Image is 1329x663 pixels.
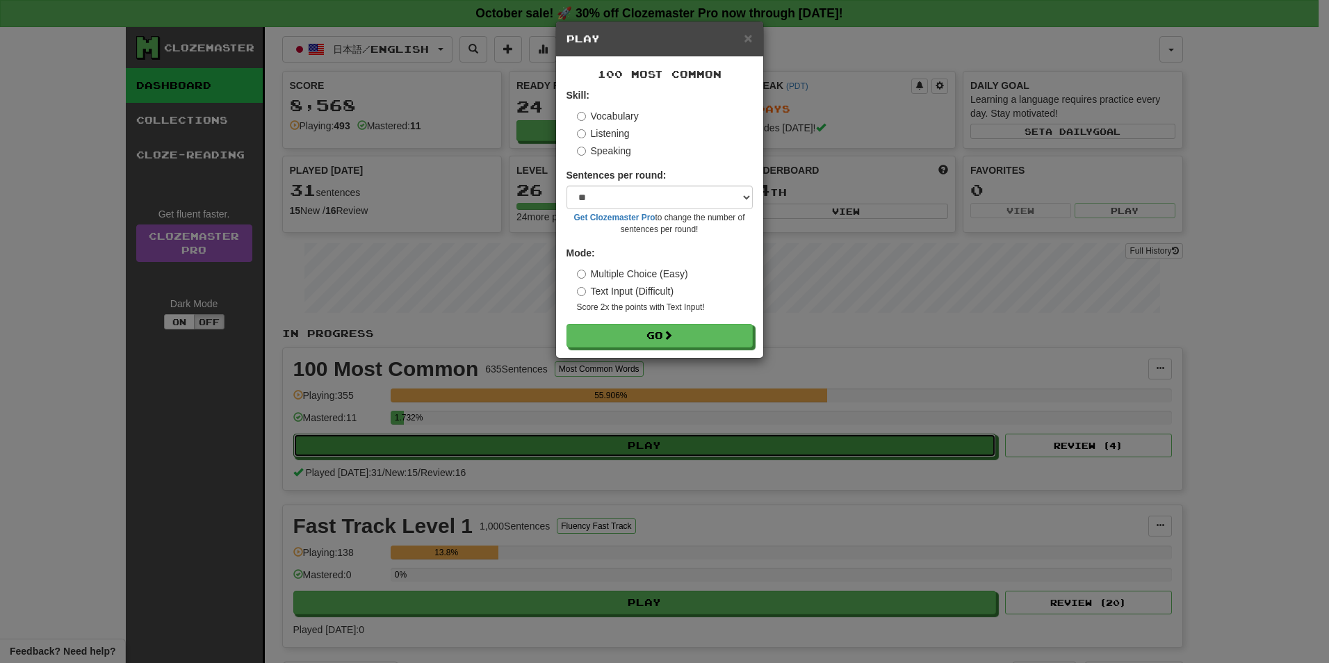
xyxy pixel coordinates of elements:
label: Text Input (Difficult) [577,284,674,298]
input: Listening [577,129,586,138]
input: Speaking [577,147,586,156]
strong: Mode: [566,247,595,259]
label: Multiple Choice (Easy) [577,267,688,281]
label: Sentences per round: [566,168,667,182]
h5: Play [566,32,753,46]
span: 100 Most Common [598,68,721,80]
small: to change the number of sentences per round! [566,212,753,236]
label: Listening [577,126,630,140]
label: Vocabulary [577,109,639,123]
small: Score 2x the points with Text Input ! [577,302,753,313]
span: × [744,30,752,46]
a: Get Clozemaster Pro [574,213,655,222]
button: Go [566,324,753,347]
label: Speaking [577,144,631,158]
button: Close [744,31,752,45]
input: Multiple Choice (Easy) [577,270,586,279]
input: Text Input (Difficult) [577,287,586,296]
input: Vocabulary [577,112,586,121]
strong: Skill: [566,90,589,101]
